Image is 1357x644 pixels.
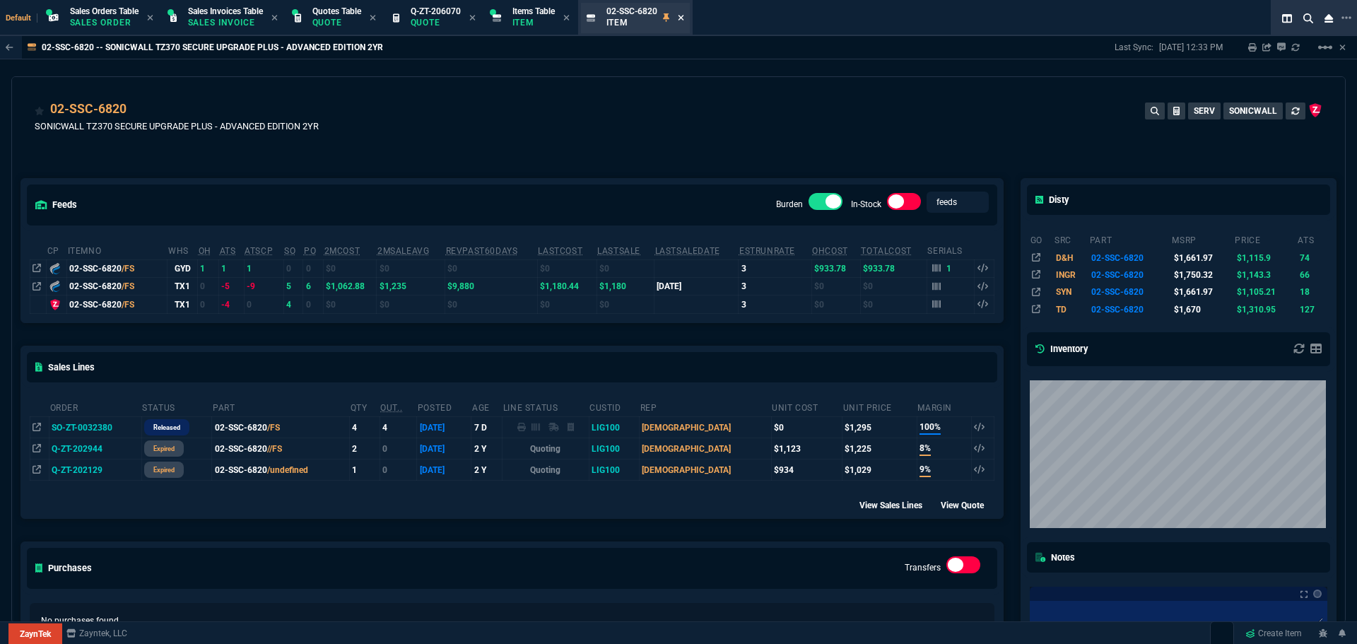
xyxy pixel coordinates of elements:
[640,397,771,417] th: Rep
[1234,267,1297,283] td: $1,143.3
[1297,267,1327,283] td: 66
[887,193,921,216] div: In-Stock
[67,240,168,260] th: ItemNo
[1054,249,1089,266] td: D&H
[212,397,350,417] th: Part
[842,438,917,459] td: $1,225
[640,438,771,459] td: [DEMOGRAPHIC_DATA]
[1030,283,1328,300] tr: SONICWALL TZ370 SECURE UPGRADE PLUS - ADVANCED EDITION 2YR
[411,6,461,16] span: Q-ZT-206070
[941,498,997,512] div: View Quote
[774,421,840,434] div: $0
[35,361,95,374] h5: Sales Lines
[168,277,198,295] td: TX1
[1089,301,1172,318] td: 02-SSC-6820
[153,464,175,476] p: expired
[537,277,597,295] td: $1,180.44
[33,423,41,433] nx-icon: Open In Opposite Panel
[812,246,848,256] abbr: Avg Cost of Inventory on-hand (with burden)
[122,300,134,310] span: /FS
[445,295,538,313] td: $0
[303,277,324,295] td: 6
[380,416,417,438] td: 4
[860,259,927,277] td: $933.78
[370,13,376,24] nx-icon: Close Tab
[417,397,471,417] th: Posted
[471,416,503,438] td: 7 D
[33,465,41,475] nx-icon: Open In Opposite Panel
[267,423,280,433] span: /FS
[1171,229,1234,249] th: msrp
[1339,42,1346,53] a: Hide Workbench
[212,416,350,438] td: 02-SSC-6820
[41,614,983,627] p: No purchases found.
[1341,11,1351,25] nx-icon: Open New Tab
[284,246,295,256] abbr: Total units on open Sales Orders
[35,561,92,575] h5: Purchases
[1171,267,1234,283] td: $1,750.32
[1035,342,1088,356] h5: Inventory
[244,277,283,295] td: -9
[1089,229,1172,249] th: part
[471,438,503,459] td: 2 Y
[589,438,640,459] td: LIG100
[283,295,303,313] td: 4
[739,246,795,256] abbr: Total sales within a 30 day window based on last time there was inventory
[1054,283,1089,300] td: SYN
[851,199,881,209] label: In-Stock
[324,246,360,256] abbr: Avg cost of all PO invoices for 2 months (with burden)
[655,246,720,256] abbr: The date of the last SO Inv price. No time limit. (ignore zeros)
[606,6,657,16] span: 02-SSC-6820
[842,459,917,481] td: $1,029
[776,199,803,209] label: Burden
[417,416,471,438] td: [DATE]
[1297,301,1327,318] td: 127
[153,422,180,433] p: Released
[471,459,503,481] td: 2 Y
[244,259,283,277] td: 1
[920,442,931,456] span: 8%
[927,240,974,260] th: Serials
[122,264,134,274] span: /FS
[640,416,771,438] td: [DEMOGRAPHIC_DATA]
[774,464,840,476] div: $934
[188,17,259,28] p: Sales Invoice
[350,459,380,481] td: 1
[1171,283,1234,300] td: $1,661.97
[168,259,198,277] td: GYD
[198,277,219,295] td: 0
[589,416,640,438] td: LIG100
[147,13,153,24] nx-icon: Close Tab
[33,264,41,274] nx-icon: Open In Opposite Panel
[654,277,739,295] td: [DATE]
[69,262,165,275] div: 02-SSC-6820
[1054,301,1089,318] td: TD
[1297,283,1327,300] td: 18
[809,193,842,216] div: Burden
[1089,283,1172,300] td: 02-SSC-6820
[70,17,139,28] p: Sales Order
[267,444,282,454] span: //FS
[312,17,361,28] p: Quote
[842,397,917,417] th: Unit Price
[1030,267,1328,283] tr: TZ370 SECURE UPG ADV2YR
[324,259,377,277] td: $0
[774,443,840,455] div: $1,123
[1115,42,1159,53] p: Last Sync:
[324,277,377,295] td: $1,062.88
[303,295,324,313] td: 0
[50,100,127,118] div: 02-SSC-6820
[860,295,927,313] td: $0
[563,13,570,24] nx-icon: Close Tab
[446,246,518,256] abbr: Total revenue past 60 days
[445,277,538,295] td: $9,880
[141,397,212,417] th: Status
[199,246,211,256] abbr: Total units in inventory.
[267,465,308,475] span: /undefined
[1089,267,1172,283] td: 02-SSC-6820
[1030,301,1328,318] tr: SonicWall TZ370
[245,246,273,256] abbr: ATS with all companies combined
[1054,229,1089,249] th: src
[1319,10,1339,27] nx-icon: Close Workbench
[35,198,77,211] h5: feeds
